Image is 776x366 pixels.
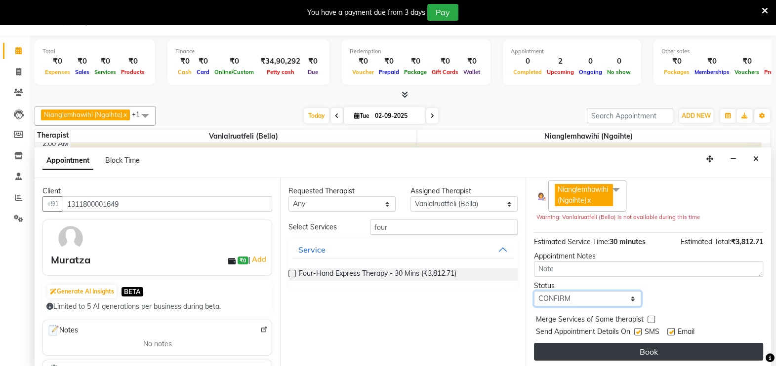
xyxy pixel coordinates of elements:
span: Sales [73,69,92,75]
button: ADD NEW [679,109,713,123]
div: ₹0 [175,56,194,67]
span: Email [678,327,694,339]
span: Appointment [42,152,93,170]
div: 2 [544,56,576,67]
div: ₹0 [212,56,256,67]
span: Package [402,69,429,75]
div: 0 [576,56,605,67]
small: Warning: Vanlalruatfeli (Bella) is not available during this time [536,214,700,220]
div: You have a payment due from 3 days [307,7,425,18]
span: Block Time [105,156,140,165]
span: Card [194,69,212,75]
span: Products [119,69,147,75]
div: Appointment [511,47,633,56]
span: Vanlalruatfeli (Bella) [71,130,416,143]
button: Close [749,151,763,167]
span: Tue [352,112,372,119]
div: Status [534,281,641,291]
span: Completed [511,69,544,75]
a: x [586,196,591,205]
div: Service [298,244,326,256]
span: Wallet [461,69,483,75]
span: Nianglemhawihi (Ngaihte) [44,110,123,118]
div: 0 [511,56,544,67]
span: Today [304,108,329,123]
input: Search by service name [370,220,518,235]
span: Four-Hand Express Therapy - 30 Mins (₹3,812.71) [299,268,456,281]
img: Hairdresser.png [536,192,545,201]
div: ₹0 [661,56,692,67]
span: Prepaid [376,69,402,75]
div: ₹0 [92,56,119,67]
button: Service [292,241,514,258]
div: Client [42,186,272,196]
div: Select Services [281,222,363,232]
div: Limited to 5 AI generations per business during beta. [46,301,268,312]
span: Nianglemhawihi (Ngaihte) [416,130,762,143]
button: Pay [427,4,458,21]
div: Finance [175,47,322,56]
div: Therapist [35,130,71,141]
a: x [123,110,127,118]
span: No show [605,69,633,75]
span: Send Appointment Details On [536,327,630,339]
span: | [248,254,268,265]
span: BETA [122,287,143,296]
div: ₹0 [692,56,732,67]
div: ₹0 [402,56,429,67]
span: Gift Cards [429,69,461,75]
button: Book [534,343,763,361]
span: Notes [47,324,78,337]
span: ADD NEW [682,112,711,119]
div: ₹0 [429,56,461,67]
a: Add [250,254,268,265]
div: ₹0 [119,56,147,67]
div: ₹0 [194,56,212,67]
span: Cash [175,69,194,75]
span: No notes [143,339,172,349]
span: Voucher [350,69,376,75]
div: Muratza [51,253,90,267]
span: ₹3,812.71 [731,237,763,246]
button: +91 [42,196,63,212]
div: ₹0 [461,56,483,67]
div: Redemption [350,47,483,56]
input: Search Appointment [587,108,673,123]
span: +1 [132,110,147,118]
div: 0 [605,56,633,67]
div: ₹0 [350,56,376,67]
span: SMS [645,327,659,339]
div: ₹34,90,292 [256,56,304,67]
input: 2025-09-02 [372,109,421,123]
span: Merge Services of Same therapist [536,314,644,327]
div: ₹0 [73,56,92,67]
span: Expenses [42,69,73,75]
div: Appointment Notes [534,251,763,261]
span: Estimated Total: [681,237,731,246]
span: Online/Custom [212,69,256,75]
input: Search by Name/Mobile/Email/Code [63,196,272,212]
span: Vouchers [732,69,762,75]
span: Upcoming [544,69,576,75]
div: Requested Therapist [288,186,396,196]
img: avatar [56,224,85,253]
span: Packages [661,69,692,75]
div: Total [42,47,147,56]
span: Due [305,69,321,75]
div: ₹0 [376,56,402,67]
span: ₹0 [238,256,248,264]
span: Ongoing [576,69,605,75]
div: ₹0 [42,56,73,67]
span: Memberships [692,69,732,75]
span: Services [92,69,119,75]
div: Assigned Therapist [410,186,518,196]
span: Estimated Service Time: [534,237,610,246]
div: 2:00 AM [41,139,71,149]
button: Generate AI Insights [47,285,117,298]
span: Petty cash [264,69,297,75]
div: ₹0 [732,56,762,67]
span: 30 minutes [610,237,646,246]
div: ₹0 [304,56,322,67]
span: Nianglemhawihi (Ngaihte) [558,185,608,204]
